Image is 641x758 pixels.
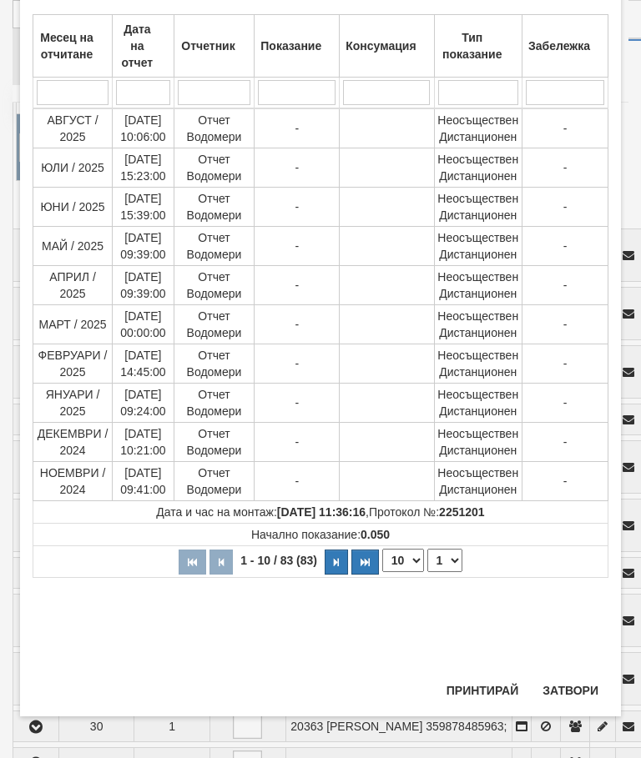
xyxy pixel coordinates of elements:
[434,462,522,501] td: Неосъществен Дистанционен
[33,15,113,78] th: Месец на отчитане: No sort applied, activate to apply an ascending sort
[295,239,299,253] span: -
[113,266,174,305] td: [DATE] 09:39:00
[113,108,174,148] td: [DATE] 10:06:00
[295,279,299,292] span: -
[442,31,502,61] b: Тип показание
[434,148,522,188] td: Неосъществен Дистанционен
[174,227,255,266] td: Отчет Водомери
[361,528,390,541] strong: 0.050
[346,39,416,53] b: Консумация
[563,279,568,292] span: -
[522,15,608,78] th: Забележка: No sort applied, activate to apply an ascending sort
[179,550,206,575] button: Първа страница
[33,501,608,524] td: ,
[351,550,379,575] button: Последна страница
[434,227,522,266] td: Неосъществен Дистанционен
[295,396,299,409] span: -
[434,344,522,384] td: Неосъществен Дистанционен
[174,462,255,501] td: Отчет Водомери
[427,549,462,572] select: Страница номер
[113,15,174,78] th: Дата на отчет: No sort applied, activate to apply an ascending sort
[156,505,366,519] span: Дата и час на монтаж:
[174,15,255,78] th: Отчетник: No sort applied, activate to apply an ascending sort
[113,227,174,266] td: [DATE] 09:39:00
[563,396,568,409] span: -
[295,357,299,370] span: -
[532,677,608,704] button: Затвори
[295,435,299,449] span: -
[33,148,113,188] td: ЮЛИ / 2025
[434,384,522,423] td: Неосъществен Дистанционен
[434,188,522,227] td: Неосъществен Дистанционен
[174,305,255,344] td: Отчет Водомери
[181,39,235,53] b: Отчетник
[563,239,568,253] span: -
[33,423,113,462] td: ДЕКЕМВРИ / 2024
[439,505,485,519] strong: 2251201
[113,148,174,188] td: [DATE] 15:23:00
[174,423,255,462] td: Отчет Водомери
[236,554,321,567] span: 1 - 10 / 83 (83)
[295,200,299,213] span: -
[369,505,485,519] span: Протокол №:
[174,266,255,305] td: Отчет Водомери
[209,550,233,575] button: Предишна страница
[113,423,174,462] td: [DATE] 10:21:00
[277,505,366,519] strong: [DATE] 11:36:16
[434,266,522,305] td: Неосъществен Дистанционен
[563,357,568,370] span: -
[295,122,299,135] span: -
[33,305,113,344] td: МАРТ / 2025
[255,15,340,78] th: Показание: No sort applied, activate to apply an ascending sort
[40,31,93,61] b: Месец на отчитане
[563,161,568,174] span: -
[340,15,434,78] th: Консумация: No sort applied, activate to apply an ascending sort
[434,305,522,344] td: Неосъществен Дистанционен
[33,344,113,384] td: ФЕВРУАРИ / 2025
[122,23,154,69] b: Дата на отчет
[528,39,590,53] b: Забележка
[295,161,299,174] span: -
[251,528,390,541] span: Начално показание:
[33,266,113,305] td: АПРИЛ / 2025
[113,188,174,227] td: [DATE] 15:39:00
[563,200,568,213] span: -
[260,39,321,53] b: Показание
[174,108,255,148] td: Отчет Водомери
[437,677,528,704] button: Принтирай
[434,423,522,462] td: Неосъществен Дистанционен
[174,344,255,384] td: Отчет Водомери
[563,435,568,449] span: -
[33,188,113,227] td: ЮНИ / 2025
[434,15,522,78] th: Тип показание: No sort applied, activate to apply an ascending sort
[174,384,255,423] td: Отчет Водомери
[113,305,174,344] td: [DATE] 00:00:00
[563,318,568,331] span: -
[174,188,255,227] td: Отчет Водомери
[113,384,174,423] td: [DATE] 09:24:00
[174,148,255,188] td: Отчет Водомери
[295,474,299,488] span: -
[563,474,568,488] span: -
[295,318,299,331] span: -
[33,462,113,501] td: НОЕМВРИ / 2024
[382,549,424,572] select: Брой редове на страница
[113,344,174,384] td: [DATE] 14:45:00
[563,122,568,135] span: -
[33,108,113,148] td: АВГУСТ / 2025
[434,108,522,148] td: Неосъществен Дистанционен
[33,227,113,266] td: МАЙ / 2025
[33,384,113,423] td: ЯНУАРИ / 2025
[325,550,348,575] button: Следваща страница
[113,462,174,501] td: [DATE] 09:41:00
